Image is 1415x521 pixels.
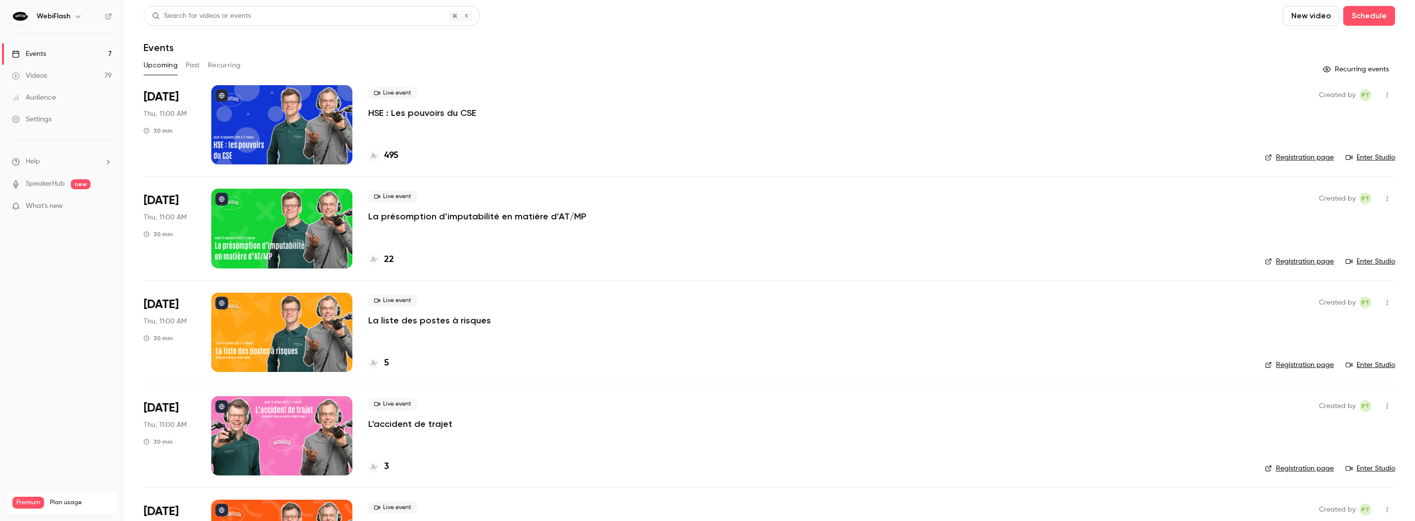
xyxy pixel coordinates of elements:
span: Live event [368,398,417,410]
button: New video [1283,6,1339,26]
div: 30 min [144,127,173,135]
span: Pauline TERRIEN [1360,504,1371,516]
a: 3 [368,460,389,473]
h4: 3 [384,460,389,473]
div: Audience [12,93,56,103]
div: 30 min [144,334,173,342]
div: Videos [12,71,47,81]
span: PT [1362,89,1369,101]
a: 495 [368,149,398,162]
a: Enter Studio [1346,360,1395,370]
div: Oct 23 Thu, 11:00 AM (Europe/Paris) [144,396,195,475]
span: [DATE] [144,193,179,208]
span: PT [1362,193,1369,205]
span: Live event [368,502,417,514]
span: Thu, 11:00 AM [144,316,187,326]
div: 30 min [144,230,173,238]
a: SpeakerHub [26,179,65,189]
div: 30 min [144,438,173,446]
a: Enter Studio [1346,257,1395,266]
a: Registration page [1265,257,1334,266]
span: [DATE] [144,89,179,105]
span: Pauline TERRIEN [1360,193,1371,205]
span: Thu, 11:00 AM [144,212,187,222]
span: Pauline TERRIEN [1360,400,1371,412]
img: WebiFlash [12,8,28,24]
span: Pauline TERRIEN [1360,297,1371,309]
span: Pauline TERRIEN [1360,89,1371,101]
a: La présomption d’imputabilité en matière d’AT/MP [368,210,586,222]
div: Oct 9 Thu, 11:00 AM (Europe/Paris) [144,293,195,372]
iframe: Noticeable Trigger [100,202,112,211]
span: Created by [1319,297,1356,309]
span: Live event [368,295,417,307]
span: [DATE] [144,504,179,520]
span: Plan usage [50,499,111,507]
h4: 5 [384,357,389,370]
span: Help [26,156,40,167]
span: PT [1362,504,1369,516]
span: PT [1362,400,1369,412]
span: What's new [26,201,63,211]
span: new [71,179,91,189]
button: Recurring [208,57,241,73]
div: Search for videos or events [152,11,251,21]
span: Premium [12,497,44,509]
div: Events [12,49,46,59]
button: Recurring events [1318,61,1395,77]
h4: 495 [384,149,398,162]
button: Schedule [1343,6,1395,26]
a: HSE : Les pouvoirs du CSE [368,107,476,119]
a: 22 [368,253,394,266]
a: L'accident de trajet [368,418,452,430]
h1: Events [144,42,174,53]
span: Thu, 11:00 AM [144,420,187,430]
a: La liste des postes à risques [368,314,491,326]
span: [DATE] [144,400,179,416]
button: Upcoming [144,57,178,73]
a: 5 [368,357,389,370]
span: Created by [1319,89,1356,101]
a: Registration page [1265,464,1334,473]
h6: WebiFlash [37,11,70,21]
span: Created by [1319,193,1356,205]
span: Live event [368,191,417,203]
span: Thu, 11:00 AM [144,109,187,119]
h4: 22 [384,253,394,266]
span: Created by [1319,504,1356,516]
span: PT [1362,297,1369,309]
button: Past [186,57,200,73]
span: [DATE] [144,297,179,313]
a: Registration page [1265,360,1334,370]
div: Settings [12,114,51,124]
div: Sep 25 Thu, 11:00 AM (Europe/Paris) [144,189,195,268]
div: Sep 18 Thu, 11:00 AM (Europe/Paris) [144,85,195,164]
li: help-dropdown-opener [12,156,112,167]
span: Live event [368,87,417,99]
span: Created by [1319,400,1356,412]
a: Registration page [1265,153,1334,162]
a: Enter Studio [1346,153,1395,162]
a: Enter Studio [1346,464,1395,473]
